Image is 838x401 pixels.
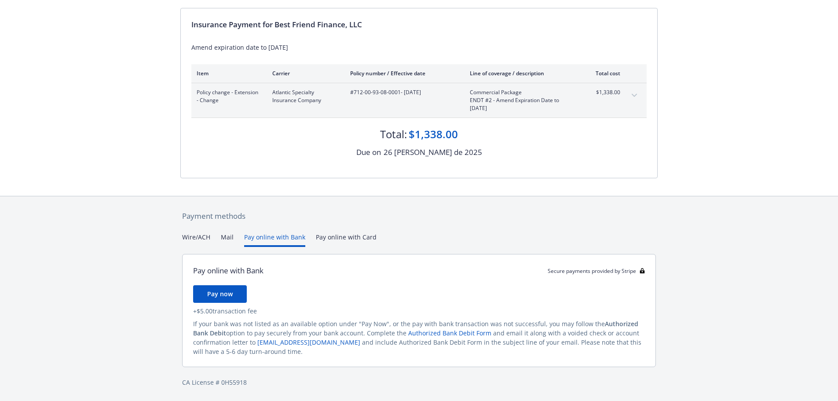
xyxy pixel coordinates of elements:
[350,88,456,96] span: #712-00-93-08-0001 - [DATE]
[197,88,258,104] span: Policy change - Extension - Change
[191,83,647,118] div: Policy change - Extension - ChangeAtlantic Specialty Insurance Company#712-00-93-08-0001- [DATE]C...
[380,127,407,142] div: Total:
[627,88,641,103] button: expand content
[384,147,482,158] div: 26 [PERSON_NAME] de 2025
[272,70,336,77] div: Carrier
[207,290,233,298] span: Pay now
[470,70,573,77] div: Line of coverage / description
[470,96,573,112] span: ENDT #2 - Amend Expiration Date to [DATE]
[408,329,491,337] a: Authorized Bank Debit Form
[221,232,234,247] button: Mail
[316,232,377,247] button: Pay online with Card
[272,88,336,104] span: Atlantic Specialty Insurance Company
[182,232,210,247] button: Wire/ACH
[182,378,656,387] div: CA License # 0H55918
[257,338,360,346] a: [EMAIL_ADDRESS][DOMAIN_NAME]
[587,88,620,96] span: $1,338.00
[182,210,656,222] div: Payment methods
[191,43,647,52] div: Amend expiration date to [DATE]
[470,88,573,112] span: Commercial PackageENDT #2 - Amend Expiration Date to [DATE]
[193,306,645,316] div: + $5.00 transaction fee
[197,70,258,77] div: Item
[548,267,645,275] div: Secure payments provided by Stripe
[193,265,263,276] div: Pay online with Bank
[470,88,573,96] span: Commercial Package
[244,232,305,247] button: Pay online with Bank
[191,19,647,30] div: Insurance Payment for Best Friend Finance, LLC
[193,285,247,303] button: Pay now
[409,127,458,142] div: $1,338.00
[356,147,381,158] div: Due on
[350,70,456,77] div: Policy number / Effective date
[193,319,645,356] div: If your bank was not listed as an available option under "Pay Now", or the pay with bank transact...
[193,320,638,337] span: Authorized Bank Debit
[587,70,620,77] div: Total cost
